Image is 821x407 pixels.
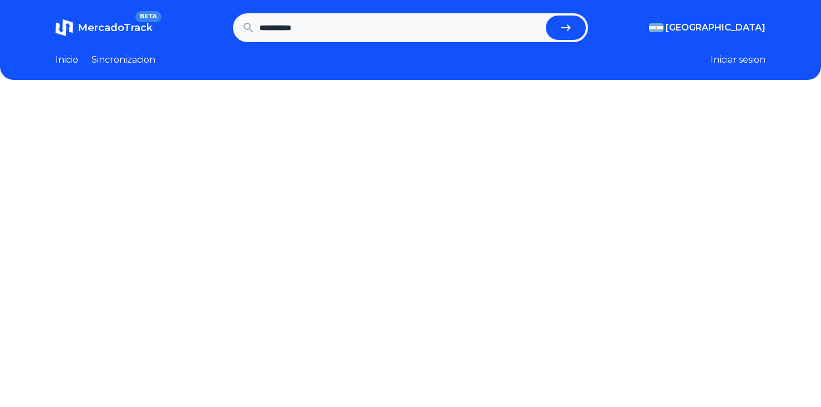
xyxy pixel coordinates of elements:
[649,21,766,34] button: [GEOGRAPHIC_DATA]
[55,19,73,37] img: MercadoTrack
[55,19,153,37] a: MercadoTrackBETA
[666,21,766,34] span: [GEOGRAPHIC_DATA]
[55,53,78,67] a: Inicio
[135,11,161,22] span: BETA
[711,53,766,67] button: Iniciar sesion
[649,23,663,32] img: Argentina
[92,53,155,67] a: Sincronizacion
[78,22,153,34] span: MercadoTrack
